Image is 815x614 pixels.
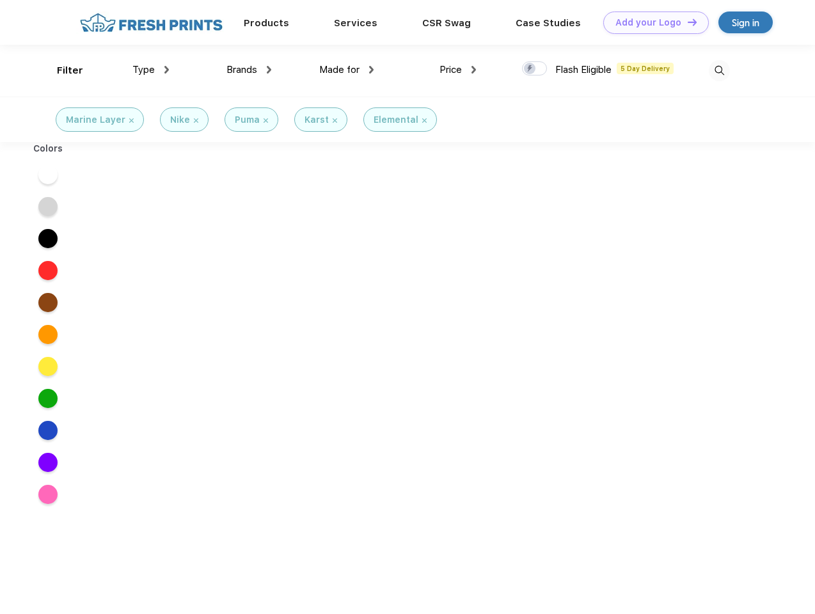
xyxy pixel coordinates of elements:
[24,142,73,155] div: Colors
[170,113,190,127] div: Nike
[244,17,289,29] a: Products
[129,118,134,123] img: filter_cancel.svg
[615,17,681,28] div: Add your Logo
[718,12,773,33] a: Sign in
[422,118,427,123] img: filter_cancel.svg
[555,64,612,75] span: Flash Eligible
[422,17,471,29] a: CSR Swag
[334,17,377,29] a: Services
[194,118,198,123] img: filter_cancel.svg
[57,63,83,78] div: Filter
[226,64,257,75] span: Brands
[471,66,476,74] img: dropdown.png
[439,64,462,75] span: Price
[164,66,169,74] img: dropdown.png
[617,63,674,74] span: 5 Day Delivery
[66,113,125,127] div: Marine Layer
[333,118,337,123] img: filter_cancel.svg
[374,113,418,127] div: Elemental
[319,64,360,75] span: Made for
[76,12,226,34] img: fo%20logo%202.webp
[305,113,329,127] div: Karst
[235,113,260,127] div: Puma
[267,66,271,74] img: dropdown.png
[264,118,268,123] img: filter_cancel.svg
[709,60,730,81] img: desktop_search.svg
[732,15,759,30] div: Sign in
[132,64,155,75] span: Type
[369,66,374,74] img: dropdown.png
[688,19,697,26] img: DT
